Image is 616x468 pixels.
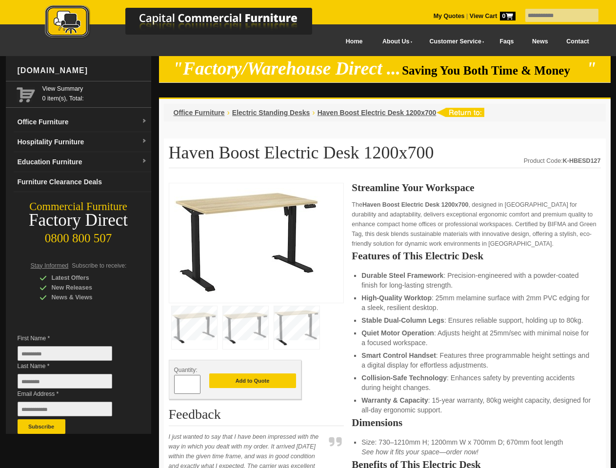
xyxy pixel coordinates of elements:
li: Size: 730–1210mm H; 1200mm W x 700mm D; 670mm foot length [361,437,591,457]
p: The , designed in [GEOGRAPHIC_DATA] for durability and adaptability, delivers exceptional ergonom... [352,200,600,249]
img: dropdown [141,158,147,164]
div: [DOMAIN_NAME] [14,56,151,85]
em: " [586,58,596,78]
li: : 25mm melamine surface with 2mm PVC edging for a sleek, resilient desktop. [361,293,591,312]
a: Capital Commercial Furniture Logo [18,5,359,43]
input: Last Name * [18,374,112,389]
span: Saving You Both Time & Money [402,64,585,77]
a: Education Furnituredropdown [14,152,151,172]
strong: Durable Steel Framework [361,272,443,279]
a: Customer Service [418,31,490,53]
li: : Precision-engineered with a powder-coated finish for long-lasting strength. [361,271,591,290]
span: Subscribe to receive: [72,262,126,269]
a: My Quotes [434,13,465,19]
strong: K-HBESD127 [563,157,601,164]
strong: Smart Control Handset [361,351,436,359]
span: First Name * [18,333,127,343]
li: : Enhances safety by preventing accidents during height changes. [361,373,591,392]
a: About Us [372,31,418,53]
h2: Feedback [169,407,344,426]
a: Contact [557,31,598,53]
input: Email Address * [18,402,112,416]
img: dropdown [141,138,147,144]
span: Email Address * [18,389,127,399]
h2: Streamline Your Workspace [352,183,600,193]
strong: Haven Boost Electric Desk 1200x700 [362,201,469,208]
span: 0 [500,12,516,20]
span: Last Name * [18,361,127,371]
li: : Adjusts height at 25mm/sec with minimal noise for a focused workspace. [361,328,591,348]
li: › [227,108,230,117]
input: First Name * [18,346,112,361]
div: New Releases [40,283,132,292]
strong: High-Quality Worktop [361,294,432,302]
h1: Haven Boost Electric Desk 1200x700 [169,143,601,168]
a: Haven Boost Electric Desk 1200x700 [318,109,437,117]
div: Product Code: [524,156,601,166]
strong: Quiet Motor Operation [361,329,434,337]
div: Latest Offers [40,273,132,283]
a: View Cart0 [468,13,515,19]
a: Office Furniture [174,109,225,117]
span: 0 item(s), Total: [42,84,147,102]
a: View Summary [42,84,147,94]
a: Faqs [491,31,523,53]
div: 0800 800 507 [6,227,151,245]
img: Ergonomic Haven Boost Electric Desk 1200x700: powder-coated steel build, anti-collision tech, 80k... [174,188,320,295]
a: Electric Standing Desks [232,109,310,117]
div: News & Views [40,292,132,302]
a: News [523,31,557,53]
div: Factory Direct [6,214,151,227]
em: "Factory/Warehouse Direct ... [173,58,400,78]
img: dropdown [141,118,147,124]
strong: Warranty & Capacity [361,396,428,404]
strong: View Cart [470,13,516,19]
li: › [312,108,315,117]
h2: Dimensions [352,418,600,428]
a: Hospitality Furnituredropdown [14,132,151,152]
a: Office Furnituredropdown [14,112,151,132]
span: Stay Informed [31,262,69,269]
strong: Collision-Safe Technology [361,374,447,382]
button: Subscribe [18,419,65,434]
li: : Features three programmable height settings and a digital display for effortless adjustments. [361,351,591,370]
strong: Stable Dual-Column Legs [361,316,444,324]
img: Capital Commercial Furniture Logo [18,5,359,40]
em: See how it fits your space—order now! [361,448,478,456]
span: Quantity: [174,367,198,373]
li: : 15-year warranty, 80kg weight capacity, designed for all-day ergonomic support. [361,395,591,415]
img: return to [436,108,484,117]
div: Commercial Furniture [6,200,151,214]
button: Add to Quote [209,373,296,388]
h2: Features of This Electric Desk [352,251,600,261]
li: : Ensures reliable support, holding up to 80kg. [361,315,591,325]
a: Furniture Clearance Deals [14,172,151,192]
